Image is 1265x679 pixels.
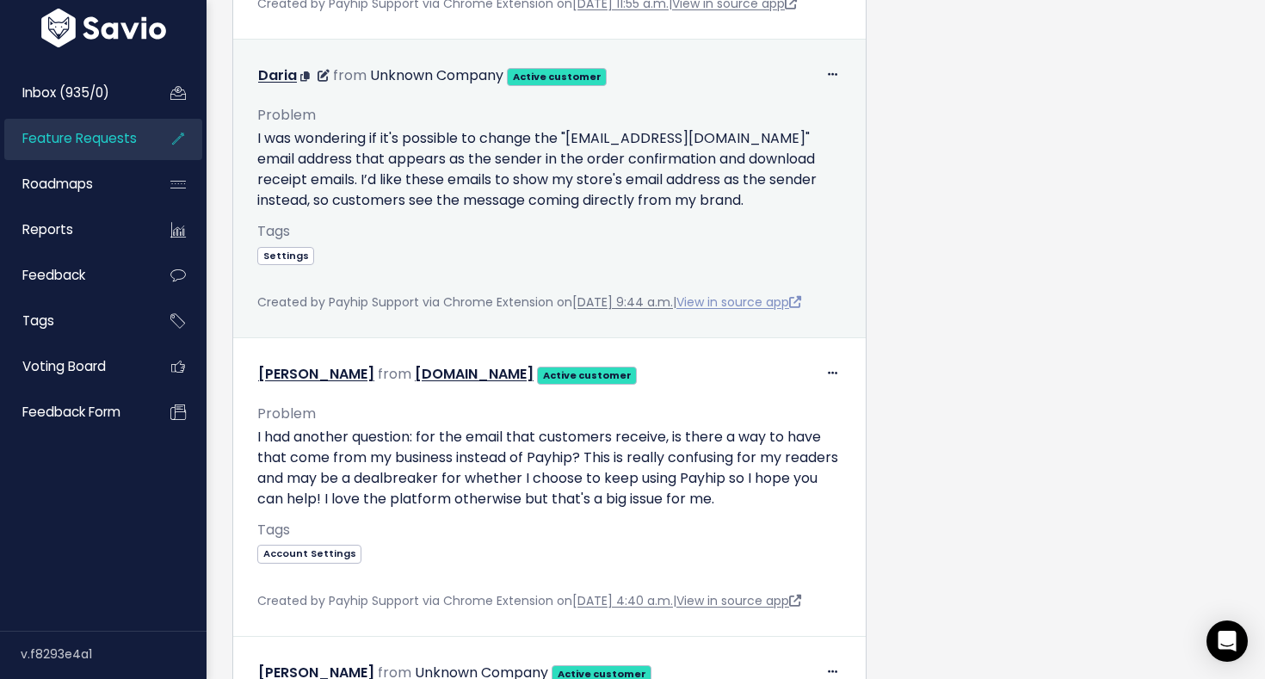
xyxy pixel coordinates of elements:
[37,9,170,47] img: logo-white.9d6f32f41409.svg
[257,221,290,241] span: Tags
[258,364,374,384] a: [PERSON_NAME]
[22,266,85,284] span: Feedback
[258,65,297,85] a: Daria
[676,592,801,609] a: View in source app
[4,119,143,158] a: Feature Requests
[378,364,411,384] span: from
[4,164,143,204] a: Roadmaps
[572,293,673,311] a: [DATE] 9:44 a.m.
[676,293,801,311] a: View in source app
[21,632,207,676] div: v.f8293e4a1
[257,128,842,211] p: I was wondering if it's possible to change the "[EMAIL_ADDRESS][DOMAIN_NAME]" email address that ...
[333,65,367,85] span: from
[4,210,143,250] a: Reports
[370,64,503,89] div: Unknown Company
[4,256,143,295] a: Feedback
[1206,620,1248,662] div: Open Intercom Messenger
[257,544,361,561] a: Account Settings
[572,592,673,609] a: [DATE] 4:40 a.m.
[4,392,143,432] a: Feedback form
[4,73,143,113] a: Inbox (935/0)
[257,520,290,540] span: Tags
[300,71,310,82] i: Copy Email to clipboard
[22,357,106,375] span: Voting Board
[22,403,120,421] span: Feedback form
[22,175,93,193] span: Roadmaps
[257,293,801,311] span: Created by Payhip Support via Chrome Extension on |
[257,404,316,423] span: Problem
[22,220,73,238] span: Reports
[4,347,143,386] a: Voting Board
[22,83,109,102] span: Inbox (935/0)
[415,364,534,384] a: [DOMAIN_NAME]
[257,545,361,563] span: Account Settings
[257,592,801,609] span: Created by Payhip Support via Chrome Extension on |
[22,312,54,330] span: Tags
[4,301,143,341] a: Tags
[513,70,602,83] strong: Active customer
[22,129,137,147] span: Feature Requests
[257,427,842,509] p: I had another question: for the email that customers receive, is there a way to have that come fr...
[257,247,314,265] span: Settings
[257,105,316,125] span: Problem
[257,246,314,263] a: Settings
[543,368,632,382] strong: Active customer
